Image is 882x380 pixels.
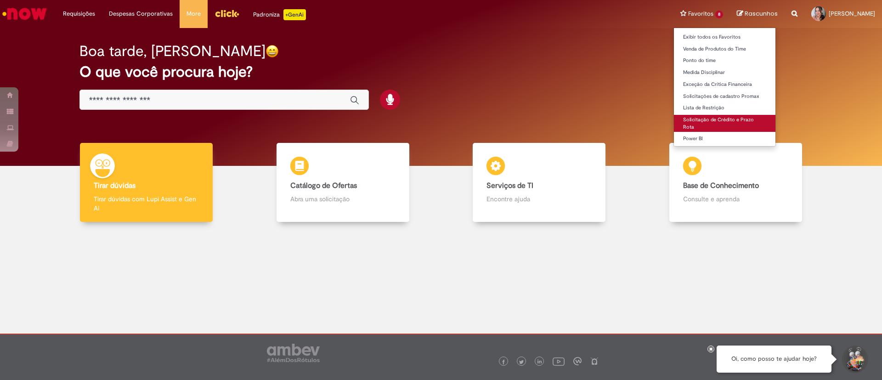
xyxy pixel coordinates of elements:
a: Venda de Produtos do Time [674,44,775,54]
p: Abra uma solicitação [290,194,396,204]
p: Tirar dúvidas com Lupi Assist e Gen Ai [94,194,199,213]
h2: Boa tarde, [PERSON_NAME] [79,43,266,59]
h2: O que você procura hoje? [79,64,803,80]
button: Iniciar Conversa de Suporte [841,346,868,373]
a: Tirar dúvidas Tirar dúvidas com Lupi Assist e Gen Ai [48,143,245,222]
div: Padroniza [253,9,306,20]
a: Medida Disciplinar [674,68,775,78]
a: Base de Conhecimento Consulte e aprenda [638,143,834,222]
img: logo_footer_naosei.png [590,357,599,365]
span: Rascunhos [745,9,778,18]
a: Exceção da Crítica Financeira [674,79,775,90]
b: Tirar dúvidas [94,181,136,190]
p: +GenAi [283,9,306,20]
a: Serviços de TI Encontre ajuda [441,143,638,222]
a: Ponto do time [674,56,775,66]
div: Oi, como posso te ajudar hoje? [717,346,831,373]
a: Catálogo de Ofertas Abra uma solicitação [245,143,441,222]
span: [PERSON_NAME] [829,10,875,17]
img: happy-face.png [266,45,279,58]
img: logo_footer_youtube.png [553,355,565,367]
img: logo_footer_linkedin.png [537,359,542,365]
img: logo_footer_twitter.png [519,360,524,364]
img: click_logo_yellow_360x200.png [215,6,239,20]
ul: Favoritos [673,28,776,147]
span: Requisições [63,9,95,18]
img: ServiceNow [1,5,48,23]
b: Serviços de TI [486,181,533,190]
b: Base de Conhecimento [683,181,759,190]
a: Lista de Restrição [674,103,775,113]
img: logo_footer_workplace.png [573,357,582,365]
p: Consulte e aprenda [683,194,788,204]
a: Rascunhos [737,10,778,18]
img: logo_footer_facebook.png [501,360,506,364]
span: Despesas Corporativas [109,9,173,18]
a: Solicitações de cadastro Promax [674,91,775,102]
span: More [187,9,201,18]
img: logo_footer_ambev_rotulo_gray.png [267,344,320,362]
a: Power BI [674,134,775,144]
b: Catálogo de Ofertas [290,181,357,190]
span: 8 [715,11,723,18]
a: Solicitação de Crédito e Prazo Rota [674,115,775,132]
span: Favoritos [688,9,713,18]
a: Exibir todos os Favoritos [674,32,775,42]
p: Encontre ajuda [486,194,592,204]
